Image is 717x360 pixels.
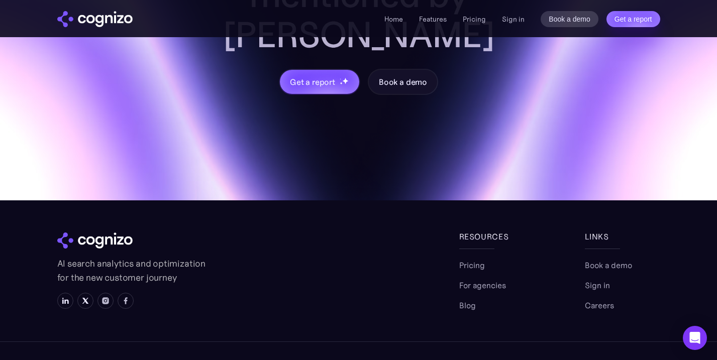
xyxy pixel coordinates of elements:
a: Get a reportstarstarstar [279,69,360,95]
a: Sign in [585,279,610,291]
div: Open Intercom Messenger [683,326,707,350]
div: Book a demo [379,76,427,88]
div: links [585,230,660,243]
a: Book a demo [541,11,598,27]
a: Home [384,15,403,24]
img: star [340,82,343,85]
img: cognizo logo [57,11,133,27]
a: Book a demo [585,259,632,271]
a: Pricing [459,259,485,271]
a: Get a report [606,11,660,27]
a: Blog [459,299,476,311]
img: star [340,78,341,80]
img: cognizo logo [57,232,133,249]
img: X icon [81,297,89,305]
a: Book a demo [368,69,438,95]
div: Resources [459,230,535,243]
img: star [342,77,349,84]
a: home [57,11,133,27]
a: Careers [585,299,614,311]
p: AI search analytics and optimization for the new customer journey [57,257,208,285]
a: Features [419,15,447,24]
a: Sign in [502,13,525,25]
a: For agencies [459,279,506,291]
a: Pricing [463,15,486,24]
div: Get a report [290,76,335,88]
img: LinkedIn icon [61,297,69,305]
